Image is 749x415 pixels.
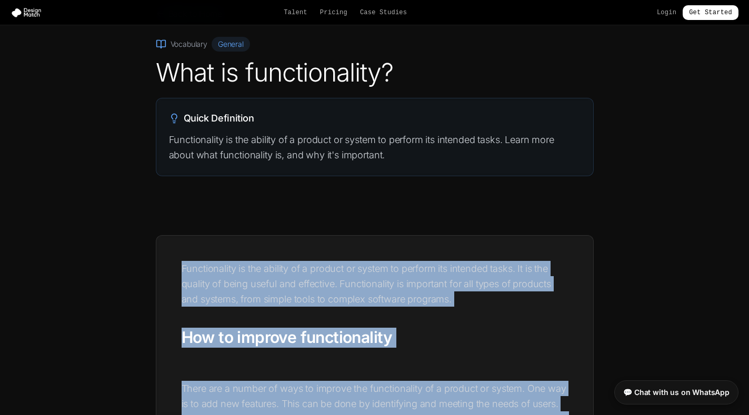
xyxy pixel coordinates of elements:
a: Case Studies [360,8,407,17]
p: Functionality is the ability of a product or system to perform its intended tasks. Learn more abo... [169,132,581,163]
img: Design Match [11,7,46,18]
a: 💬 Chat with us on WhatsApp [614,380,738,404]
h1: What is functionality? [156,60,594,85]
a: Talent [284,8,307,17]
a: Pricing [320,8,347,17]
span: Functionality is the ability of a product or system to perform its intended tasks. It is the qual... [182,263,551,305]
span: Vocabulary [171,39,207,49]
span: General [212,37,250,52]
h2: How to improve functionality [182,328,568,348]
a: Login [657,8,676,17]
h2: Quick Definition [169,111,581,126]
a: Get Started [683,5,738,20]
